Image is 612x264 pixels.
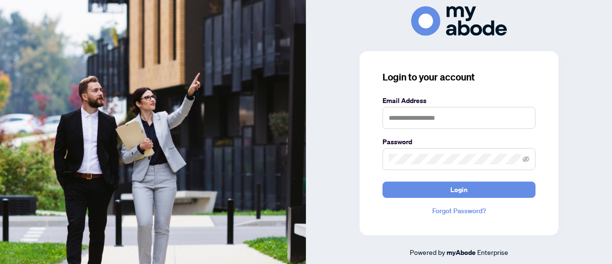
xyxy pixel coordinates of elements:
label: Password [382,137,535,147]
h3: Login to your account [382,70,535,84]
span: Login [450,182,468,197]
span: eye-invisible [523,156,529,162]
a: Forgot Password? [382,206,535,216]
span: Enterprise [477,248,508,256]
img: ma-logo [411,6,507,35]
span: Powered by [410,248,445,256]
button: Login [382,182,535,198]
a: myAbode [447,247,476,258]
label: Email Address [382,95,535,106]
